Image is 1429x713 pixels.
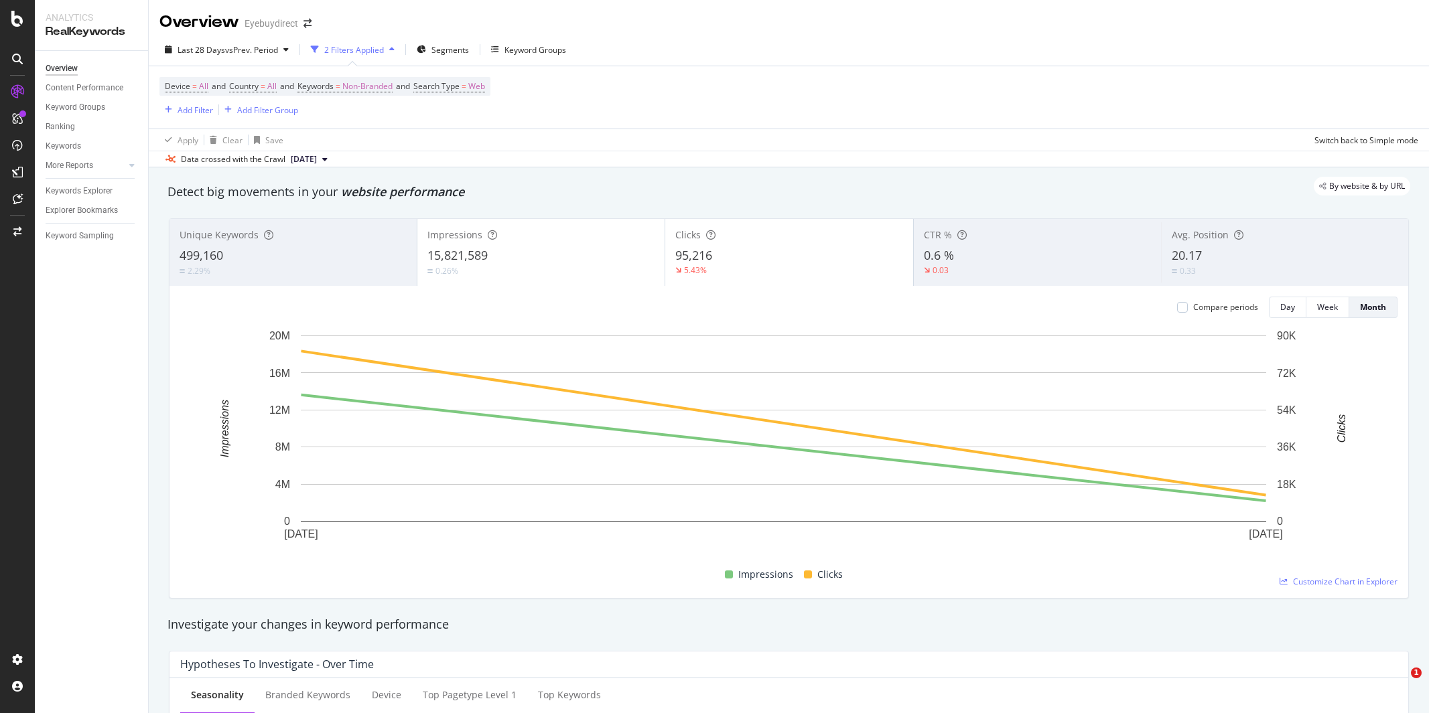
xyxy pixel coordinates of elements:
[431,44,469,56] span: Segments
[191,688,244,702] div: Seasonality
[1269,297,1306,318] button: Day
[46,159,93,173] div: More Reports
[738,566,793,582] span: Impressions
[46,81,123,95] div: Content Performance
[504,44,566,56] div: Keyword Groups
[1280,576,1398,587] a: Customize Chart in Explorer
[159,102,213,118] button: Add Filter
[167,616,1410,633] div: Investigate your changes in keyword performance
[192,80,197,92] span: =
[423,688,517,702] div: Top pagetype Level 1
[46,139,81,153] div: Keywords
[1277,367,1296,378] text: 72K
[427,269,433,273] img: Equal
[46,100,105,114] div: Keyword Groups
[1277,404,1296,416] text: 54K
[159,39,294,60] button: Last 28 DaysvsPrev. Period
[265,135,283,146] div: Save
[1172,269,1177,273] img: Equal
[46,159,125,173] a: More Reports
[1293,576,1398,587] span: Customize Chart in Explorer
[411,39,474,60] button: Segments
[297,80,334,92] span: Keywords
[303,19,312,28] div: arrow-right-arrow-left
[486,39,571,60] button: Keyword Groups
[181,153,285,165] div: Data crossed with the Crawl
[1411,667,1422,678] span: 1
[180,657,374,671] div: Hypotheses to Investigate - Over Time
[933,264,949,276] div: 0.03
[675,228,701,241] span: Clicks
[46,139,139,153] a: Keywords
[396,80,410,92] span: and
[180,228,259,241] span: Unique Keywords
[1309,129,1418,151] button: Switch back to Simple mode
[46,204,139,218] a: Explorer Bookmarks
[1277,516,1283,527] text: 0
[46,81,139,95] a: Content Performance
[468,77,485,96] span: Web
[1249,528,1282,540] text: [DATE]
[435,265,458,276] div: 0.26%
[237,104,298,116] div: Add Filter Group
[1172,247,1202,263] span: 20.17
[46,229,114,243] div: Keyword Sampling
[324,44,384,56] div: 2 Filters Applied
[178,44,225,56] span: Last 28 Days
[46,120,75,134] div: Ranking
[1314,177,1410,195] div: legacy label
[46,120,139,134] a: Ranking
[1180,265,1196,276] div: 0.33
[284,528,318,540] text: [DATE]
[305,39,400,60] button: 2 Filters Applied
[267,77,277,96] span: All
[372,688,401,702] div: Device
[1193,301,1258,313] div: Compare periods
[275,479,290,490] text: 4M
[165,80,190,92] span: Device
[817,566,843,582] span: Clicks
[178,104,213,116] div: Add Filter
[46,24,137,39] div: RealKeywords
[924,247,954,263] span: 0.6 %
[1360,301,1386,313] div: Month
[46,204,118,218] div: Explorer Bookmarks
[269,404,290,416] text: 12M
[1306,297,1349,318] button: Week
[159,129,198,151] button: Apply
[1349,297,1398,318] button: Month
[1336,414,1347,443] text: Clicks
[1172,228,1229,241] span: Avg. Position
[46,62,78,76] div: Overview
[204,129,243,151] button: Clear
[1314,135,1418,146] div: Switch back to Simple mode
[342,77,393,96] span: Non-Branded
[222,135,243,146] div: Clear
[336,80,340,92] span: =
[1277,479,1296,490] text: 18K
[212,80,226,92] span: and
[219,102,298,118] button: Add Filter Group
[180,269,185,273] img: Equal
[249,129,283,151] button: Save
[46,184,139,198] a: Keywords Explorer
[684,264,707,276] div: 5.43%
[427,228,482,241] span: Impressions
[159,11,239,33] div: Overview
[219,400,230,457] text: Impressions
[180,329,1387,561] svg: A chart.
[1317,301,1338,313] div: Week
[46,11,137,24] div: Analytics
[229,80,259,92] span: Country
[1383,667,1416,700] iframe: Intercom live chat
[46,62,139,76] a: Overview
[284,516,290,527] text: 0
[675,247,712,263] span: 95,216
[245,17,298,30] div: Eyebuydirect
[1277,441,1296,453] text: 36K
[1280,301,1295,313] div: Day
[225,44,278,56] span: vs Prev. Period
[46,184,113,198] div: Keywords Explorer
[462,80,466,92] span: =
